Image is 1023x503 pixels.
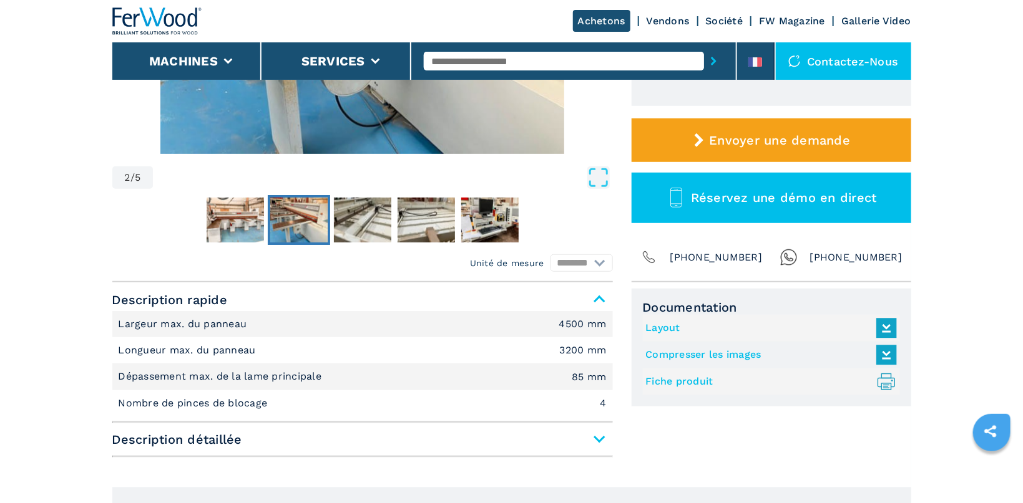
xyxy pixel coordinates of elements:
[470,257,544,269] em: Unité de mesure
[646,371,891,392] a: Fiche produit
[759,15,825,27] a: FW Magazine
[112,195,613,245] nav: Thumbnail Navigation
[119,317,250,331] p: Largeur max. du panneau
[646,345,891,365] a: Compresser les images
[572,372,606,382] em: 85 mm
[559,319,607,329] em: 4500 mm
[119,343,259,357] p: Longueur max. du panneau
[647,15,690,27] a: Vendons
[970,447,1014,494] iframe: Chat
[301,54,365,69] button: Services
[646,318,891,338] a: Layout
[112,289,613,311] span: Description rapide
[112,311,613,417] div: Description rapide
[573,10,630,32] a: Achetons
[207,198,264,242] img: 0fe41fa49c7458e310d0aab4b0dc1d9f
[841,15,911,27] a: Gallerie Video
[788,55,801,67] img: Contactez-nous
[119,396,271,410] p: Nombre de pinces de blocage
[643,300,900,315] span: Documentation
[156,166,609,189] button: Open Fullscreen
[334,198,391,242] img: 932e83ee2fcd9eed550fe1e2d71371d7
[975,416,1006,447] a: sharethis
[398,198,455,242] img: d3babd1690a888b3fc1f523b6210c0af
[112,428,613,451] span: Description détaillée
[119,370,325,383] p: Dépassement max. de la lame principale
[268,195,330,245] button: Go to Slide 2
[130,173,135,183] span: /
[632,118,911,162] button: Envoyer une demande
[709,133,850,148] span: Envoyer une demande
[270,198,328,242] img: 0c593353cea28ec921b533b26665a89f
[600,398,606,408] em: 4
[461,198,519,242] img: 37d171be23e5b939663741daa2e5e7fb
[691,190,877,205] span: Réservez une démo en direct
[135,173,140,183] span: 5
[780,249,798,266] img: Whatsapp
[125,173,130,183] span: 2
[706,15,743,27] a: Société
[395,195,458,245] button: Go to Slide 4
[459,195,521,245] button: Go to Slide 5
[640,249,658,266] img: Phone
[331,195,394,245] button: Go to Slide 3
[112,7,202,35] img: Ferwood
[560,345,607,355] em: 3200 mm
[776,42,911,80] div: Contactez-nous
[204,195,267,245] button: Go to Slide 1
[149,54,218,69] button: Machines
[704,47,723,75] button: submit-button
[810,249,903,266] span: [PHONE_NUMBER]
[632,173,911,223] button: Réservez une démo en direct
[670,249,763,266] span: [PHONE_NUMBER]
